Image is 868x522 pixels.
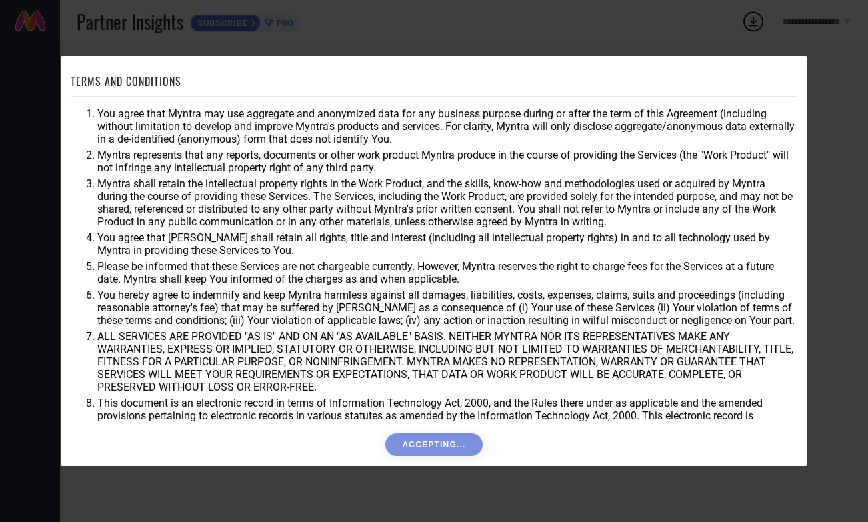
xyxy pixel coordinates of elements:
[71,73,181,89] h1: TERMS AND CONDITIONS
[97,177,797,228] li: Myntra shall retain the intellectual property rights in the Work Product, and the skills, know-ho...
[97,260,797,285] li: Please be informed that these Services are not chargeable currently. However, Myntra reserves the...
[97,231,797,257] li: You agree that [PERSON_NAME] shall retain all rights, title and interest (including all intellect...
[97,397,797,435] li: This document is an electronic record in terms of Information Technology Act, 2000, and the Rules...
[97,289,797,327] li: You hereby agree to indemnify and keep Myntra harmless against all damages, liabilities, costs, e...
[97,107,797,145] li: You agree that Myntra may use aggregate and anonymized data for any business purpose during or af...
[97,149,797,174] li: Myntra represents that any reports, documents or other work product Myntra produce in the course ...
[97,330,797,393] li: ALL SERVICES ARE PROVIDED "AS IS" AND ON AN "AS AVAILABLE" BASIS. NEITHER MYNTRA NOR ITS REPRESEN...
